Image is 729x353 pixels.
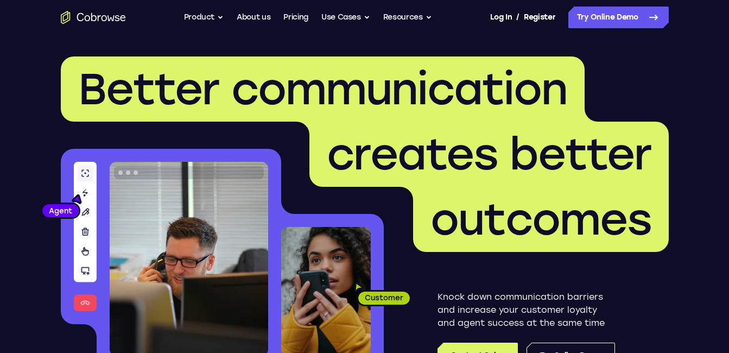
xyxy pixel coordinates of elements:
a: About us [237,7,270,28]
button: Product [184,7,224,28]
a: Go to the home page [61,11,126,24]
a: Register [524,7,555,28]
button: Use Cases [321,7,370,28]
span: Better communication [78,63,567,115]
button: Resources [383,7,432,28]
a: Pricing [283,7,308,28]
span: creates better [327,128,651,180]
span: / [516,11,519,24]
p: Knock down communication barriers and increase your customer loyalty and agent success at the sam... [438,291,615,330]
span: outcomes [430,193,651,245]
a: Log In [490,7,512,28]
a: Try Online Demo [568,7,669,28]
